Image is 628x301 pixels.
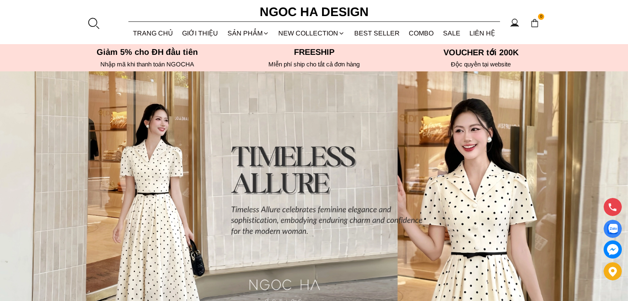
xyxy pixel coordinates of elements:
font: Nhập mã khi thanh toán NGOCHA [100,61,194,68]
font: Freeship [294,47,334,56]
a: messenger [604,240,622,259]
img: Display image [607,224,618,234]
a: Ngoc Ha Design [252,2,376,22]
span: 0 [538,14,545,20]
h6: MIễn phí ship cho tất cả đơn hàng [233,61,395,68]
img: img-CART-ICON-ksit0nf1 [530,19,539,28]
a: Combo [404,22,438,44]
a: Display image [604,220,622,238]
h5: VOUCHER tới 200K [400,47,562,57]
a: GIỚI THIỆU [178,22,223,44]
a: LIÊN HỆ [465,22,500,44]
a: BEST SELLER [350,22,405,44]
div: SẢN PHẨM [223,22,274,44]
a: NEW COLLECTION [274,22,350,44]
font: Giảm 5% cho ĐH đầu tiên [97,47,198,56]
a: SALE [438,22,465,44]
a: TRANG CHỦ [128,22,178,44]
h6: Độc quyền tại website [400,61,562,68]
